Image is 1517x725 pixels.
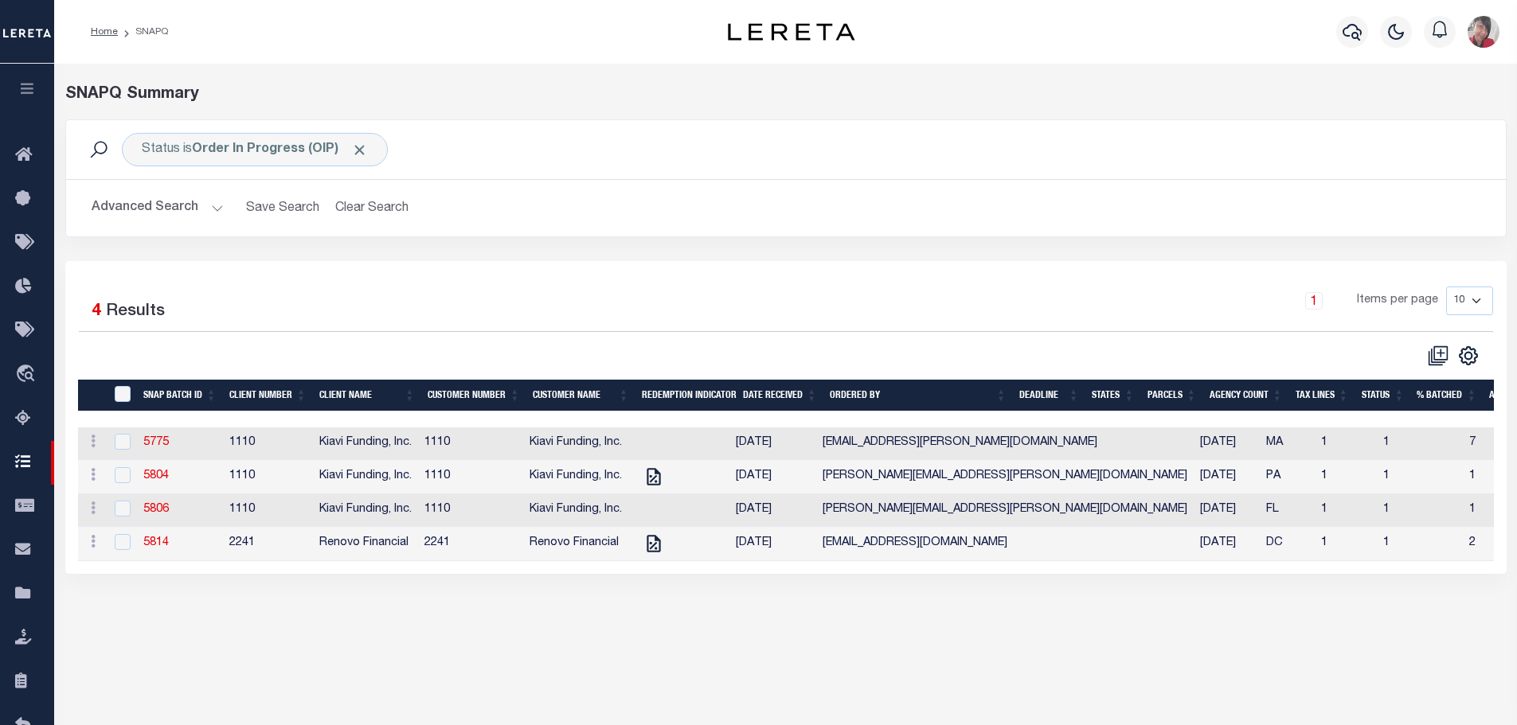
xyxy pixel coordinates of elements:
[15,364,41,385] i: travel_explore
[823,380,1013,412] th: Ordered By: activate to sort column ascending
[313,460,418,494] td: Kiavi Funding, Inc.
[106,299,165,325] label: Results
[1194,494,1260,527] td: [DATE]
[1410,380,1483,412] th: % batched: activate to sort column ascending
[143,537,169,548] a: 5814
[1355,380,1411,412] th: Status: activate to sort column ascending
[1260,460,1315,494] td: PA
[313,380,421,412] th: Client Name: activate to sort column ascending
[1357,292,1438,310] span: Items per page
[1260,427,1315,460] td: MA
[313,527,418,561] td: Renovo Financial
[526,380,635,412] th: Customer Name: activate to sort column ascending
[313,494,418,527] td: Kiavi Funding, Inc.
[1377,427,1463,460] td: 1
[635,380,737,412] th: Redemption Indicator
[1013,380,1085,412] th: Deadline: activate to sort column ascending
[351,142,368,158] span: Click to Remove
[143,470,169,481] a: 5804
[729,460,816,494] td: [DATE]
[223,494,313,527] td: 1110
[65,83,1507,107] div: SNAPQ Summary
[1203,380,1289,412] th: Agency Count: activate to sort column ascending
[418,427,523,460] td: 1110
[1315,427,1377,460] td: 1
[1194,527,1260,561] td: [DATE]
[523,427,628,460] td: Kiavi Funding, Inc.
[118,25,168,39] li: SNAPQ
[1085,380,1141,412] th: States: activate to sort column ascending
[1305,292,1323,310] a: 1
[91,27,118,37] a: Home
[223,380,313,412] th: Client Number: activate to sort column ascending
[737,380,823,412] th: Date Received: activate to sort column ascending
[1315,527,1377,561] td: 1
[1468,16,1499,48] button: GCole@lereta.net
[92,303,101,320] span: 4
[1377,494,1463,527] td: 1
[122,133,388,166] div: Status is
[223,460,313,494] td: 1110
[418,494,523,527] td: 1110
[223,527,313,561] td: 2241
[1194,427,1260,460] td: [DATE]
[143,437,169,448] a: 5775
[816,494,1194,527] td: [PERSON_NAME][EMAIL_ADDRESS][PERSON_NAME][DOMAIN_NAME]
[1315,460,1377,494] td: 1
[313,427,418,460] td: Kiavi Funding, Inc.
[729,494,816,527] td: [DATE]
[329,193,416,224] button: Clear Search
[143,504,169,515] a: 5806
[223,427,313,460] td: 1110
[1315,494,1377,527] td: 1
[641,537,667,548] a: Tax Cert Requested
[1260,527,1315,561] td: DC
[1377,460,1463,494] td: 1
[523,494,628,527] td: Kiavi Funding, Inc.
[421,380,526,412] th: Customer Number: activate to sort column ascending
[729,427,816,460] td: [DATE]
[237,193,329,224] button: Save Search
[729,527,816,561] td: [DATE]
[816,427,1194,460] td: [EMAIL_ADDRESS][PERSON_NAME][DOMAIN_NAME]
[1141,380,1203,412] th: Parcels: activate to sort column ascending
[816,460,1194,494] td: [PERSON_NAME][EMAIL_ADDRESS][PERSON_NAME][DOMAIN_NAME]
[104,380,137,412] th: SNAPBatchId
[192,143,368,156] b: Order In Progress (OIP)
[523,460,628,494] td: Kiavi Funding, Inc.
[1260,494,1315,527] td: FL
[92,193,224,224] button: Advanced Search
[137,380,223,412] th: SNAP BATCH ID: activate to sort column ascending
[1377,527,1463,561] td: 1
[1289,380,1355,412] th: Tax Lines: activate to sort column ascending
[641,470,667,481] a: Tax Cert Requested
[418,460,523,494] td: 1110
[523,527,628,561] td: Renovo Financial
[418,527,523,561] td: 2241
[1194,460,1260,494] td: [DATE]
[816,527,1194,561] td: [EMAIL_ADDRESS][DOMAIN_NAME]
[728,23,855,41] img: logo-dark.svg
